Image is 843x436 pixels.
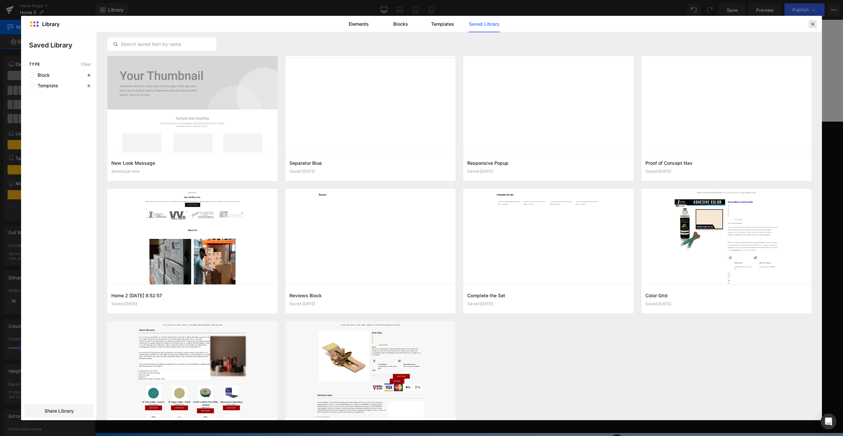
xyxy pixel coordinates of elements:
[289,292,452,299] h3: Reviews Block
[111,169,274,174] div: Saved just now
[47,321,406,355] p: We are a company dedicated to building meaningful relationships with customers while establishing...
[469,16,500,32] a: Saved Library
[289,169,452,174] div: Saved [DATE]
[385,16,416,32] a: Blocks
[29,62,40,67] span: Type
[47,295,406,312] p: Alliable Inc. is a leading manufacturer of specialized goods and services in various industries i...
[44,408,74,414] span: Share Library
[645,169,808,174] div: Saved [DATE]
[47,271,149,290] span: Who We Are
[111,302,274,306] div: Saved [DATE]
[467,160,630,166] h3: Responsive Popup
[29,40,96,50] p: Saved Library
[343,16,374,32] a: Elements
[81,62,91,67] span: Clear
[47,145,421,162] p: Our team at Lion Surfaces is excited to share we’ve rebranded with a new name, refreshed colors, ...
[78,239,344,247] span: To signify the change, we are transitioning our name from Lion Surfaces, Inc to Alliable, Inc.
[645,292,808,299] h3: Color Grid
[427,16,458,32] a: Templates
[86,84,91,88] p: 4
[34,83,58,88] span: Template
[34,73,50,78] span: Block
[645,302,808,306] div: Saved [DATE]
[467,302,630,306] div: Saved [DATE]
[467,292,630,299] h3: Complete the Set
[108,40,216,48] input: Search saved item by name
[289,302,452,306] div: Saved [DATE]
[47,170,421,205] p: Since our beginning in [DATE], we have been driven to deliver top quality products related to sol...
[289,160,452,166] h3: Separator Blue
[47,213,421,247] p: As we move into the next chapter of our brand, we look forward to embracing the new directions to...
[645,160,808,166] h3: Proof of Concept Nav
[821,414,836,429] div: Open Intercom Messenger
[111,160,274,166] h3: New Look Message
[47,363,406,381] p: Our values are backed by our long history of manufacturing for experts in the industry and effect...
[467,169,630,174] div: Saved [DATE]
[111,292,274,299] h3: Home 2 [DATE] 8:52:57
[87,73,91,77] p: 6
[47,120,300,140] span: New Look, Same Great Service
